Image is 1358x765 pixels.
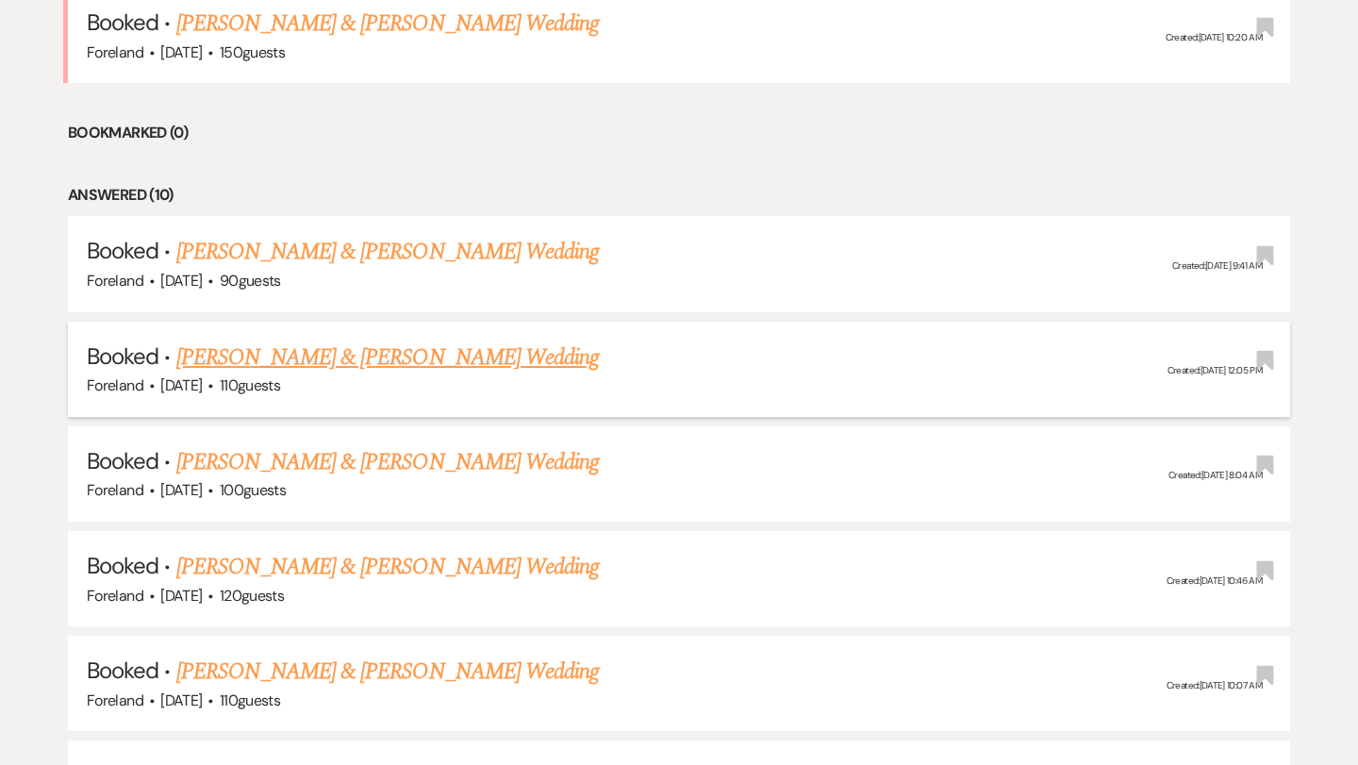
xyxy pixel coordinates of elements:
li: Answered (10) [68,183,1290,208]
a: [PERSON_NAME] & [PERSON_NAME] Wedding [176,655,599,689]
span: Booked [87,446,158,475]
a: [PERSON_NAME] & [PERSON_NAME] Wedding [176,445,599,479]
span: Foreland [87,690,143,710]
span: Created: [DATE] 10:46 AM [1167,574,1262,587]
span: Created: [DATE] 10:20 AM [1166,31,1262,43]
a: [PERSON_NAME] & [PERSON_NAME] Wedding [176,7,599,41]
li: Bookmarked (0) [68,121,1290,145]
span: Created: [DATE] 10:07 AM [1167,679,1262,691]
span: Created: [DATE] 8:04 AM [1168,470,1262,482]
span: Booked [87,551,158,580]
span: Booked [87,236,158,265]
span: Created: [DATE] 9:41 AM [1172,259,1262,272]
span: 110 guests [220,375,280,395]
a: [PERSON_NAME] & [PERSON_NAME] Wedding [176,235,599,269]
span: [DATE] [160,480,202,500]
span: Booked [87,656,158,685]
span: [DATE] [160,42,202,62]
span: [DATE] [160,271,202,291]
a: [PERSON_NAME] & [PERSON_NAME] Wedding [176,550,599,584]
span: 150 guests [220,42,285,62]
span: Created: [DATE] 12:05 PM [1168,364,1262,376]
span: [DATE] [160,586,202,606]
span: Foreland [87,586,143,606]
span: 90 guests [220,271,281,291]
span: Booked [87,341,158,371]
span: 120 guests [220,586,284,606]
span: [DATE] [160,690,202,710]
span: Booked [87,8,158,37]
span: Foreland [87,480,143,500]
span: Foreland [87,375,143,395]
span: Foreland [87,42,143,62]
span: Foreland [87,271,143,291]
span: 110 guests [220,690,280,710]
span: [DATE] [160,375,202,395]
a: [PERSON_NAME] & [PERSON_NAME] Wedding [176,341,599,374]
span: 100 guests [220,480,286,500]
